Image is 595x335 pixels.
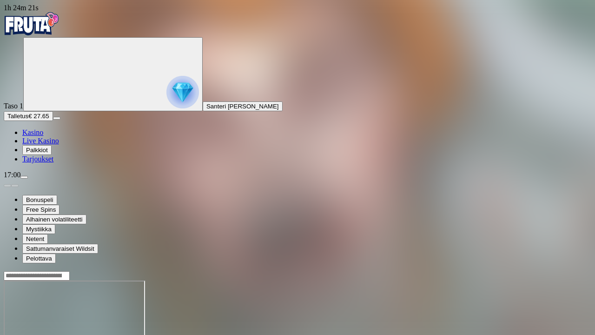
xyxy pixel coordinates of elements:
[203,101,283,111] button: Santeri [PERSON_NAME]
[166,76,199,108] img: reward progress
[4,29,59,37] a: Fruta
[22,254,56,263] button: Pelottava
[22,195,57,205] button: Bonuspeli
[26,245,94,252] span: Sattumanvaraiset Wildsit
[4,102,23,110] span: Taso 1
[22,137,59,145] a: Live Kasino
[22,128,43,136] a: Kasino
[4,12,59,35] img: Fruta
[28,113,49,120] span: € 27.65
[26,235,44,242] span: Netent
[4,4,39,12] span: user session time
[26,216,83,223] span: Alhainen volatiliteetti
[22,234,48,244] button: Netent
[4,271,70,281] input: Search
[4,171,20,179] span: 17:00
[4,128,591,163] nav: Main menu
[20,176,28,179] button: menu
[26,206,56,213] span: Free Spins
[22,205,59,214] button: Free Spins
[26,255,52,262] span: Pelottava
[22,214,86,224] button: Alhainen volatiliteetti
[4,111,53,121] button: Talletusplus icon€ 27.65
[4,184,11,187] button: prev slide
[11,184,19,187] button: next slide
[22,155,53,163] a: Tarjoukset
[22,145,52,155] button: Palkkiot
[26,226,52,233] span: Mystiikka
[23,37,203,111] button: reward progress
[206,103,279,110] span: Santeri [PERSON_NAME]
[7,113,28,120] span: Talletus
[53,117,60,120] button: menu
[22,224,55,234] button: Mystiikka
[26,196,53,203] span: Bonuspeli
[26,147,48,154] span: Palkkiot
[22,244,98,254] button: Sattumanvaraiset Wildsit
[4,12,591,163] nav: Primary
